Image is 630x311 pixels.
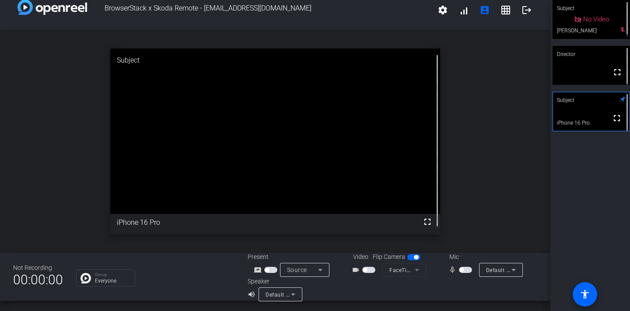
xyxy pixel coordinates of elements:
div: Subject [110,49,441,72]
p: Group [95,273,130,277]
mat-icon: videocam_outline [352,265,362,275]
div: Mic [441,252,528,262]
mat-icon: logout [521,5,532,15]
mat-icon: screen_share_outline [254,265,264,275]
span: No Video [583,15,609,23]
mat-icon: mic_none [448,265,459,275]
span: Default - External Microphone (Built-in) [486,266,585,273]
span: Flip Camera [373,252,405,262]
div: Director [553,46,630,63]
p: Everyone [95,278,130,283]
mat-icon: fullscreen [612,67,623,77]
mat-icon: grid_on [500,5,511,15]
mat-icon: accessibility [580,289,590,300]
mat-icon: volume_up [248,289,258,300]
span: Source [287,266,307,273]
span: 00:00:00 [13,269,63,290]
mat-icon: settings [437,5,448,15]
div: Present [248,252,335,262]
span: Video [353,252,368,262]
div: Speaker [248,277,300,286]
div: Subject [553,92,630,108]
span: Default - External Headphones (Built-in) [266,291,367,298]
img: Chat Icon [80,273,91,283]
mat-icon: fullscreen [422,217,433,227]
mat-icon: account_box [479,5,490,15]
mat-icon: fullscreen [612,113,622,123]
div: Not Recording [13,263,63,273]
